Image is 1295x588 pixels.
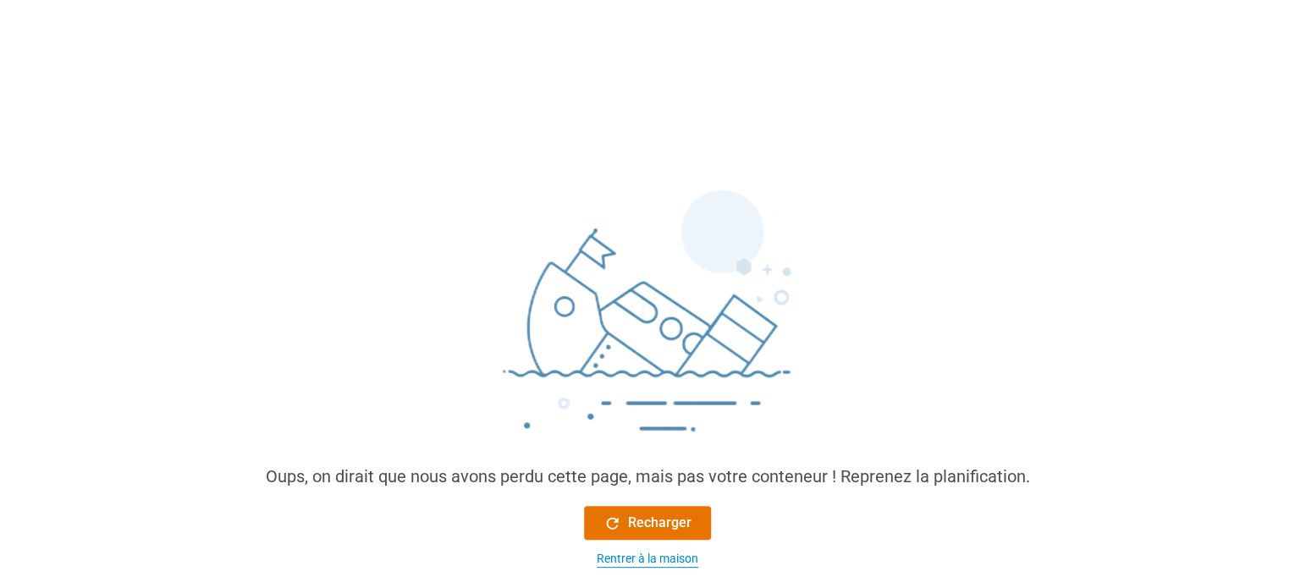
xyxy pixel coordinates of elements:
font: Rentrer à la maison [597,552,698,565]
font: Recharger [628,514,692,530]
button: Rentrer à la maison [584,550,711,568]
button: Recharger [584,506,711,540]
img: sinking_ship.png [394,183,901,464]
font: Oups, on dirait que nous avons perdu cette page, mais pas votre conteneur ! Reprenez la planifica... [266,466,1030,486]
